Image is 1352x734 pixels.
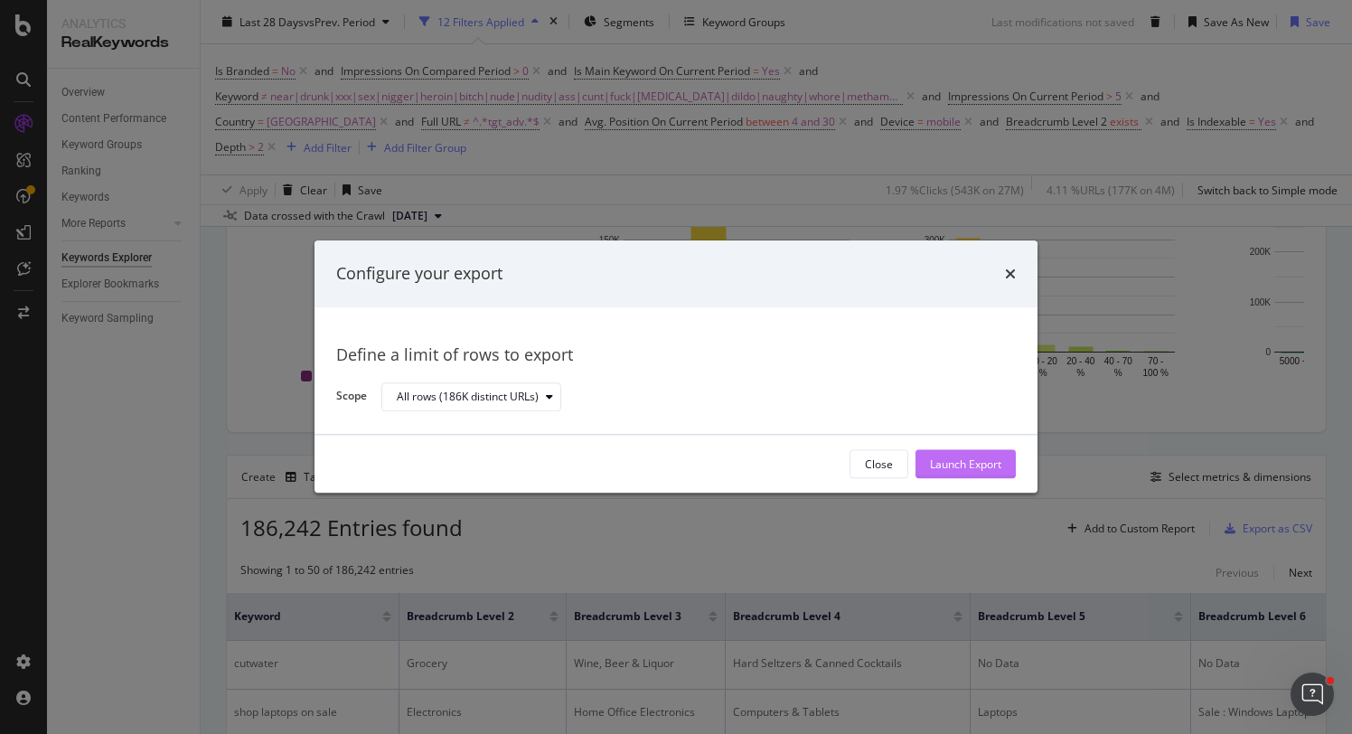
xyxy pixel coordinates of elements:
div: times [1005,262,1016,286]
iframe: Intercom live chat [1291,673,1334,716]
div: Launch Export [930,456,1001,472]
button: All rows (186K distinct URLs) [381,382,561,411]
div: All rows (186K distinct URLs) [397,391,539,402]
div: modal [315,240,1037,493]
div: Configure your export [336,262,502,286]
label: Scope [336,389,367,409]
div: Close [865,456,893,472]
button: Launch Export [915,450,1016,479]
button: Close [850,450,908,479]
div: Define a limit of rows to export [336,343,1016,367]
